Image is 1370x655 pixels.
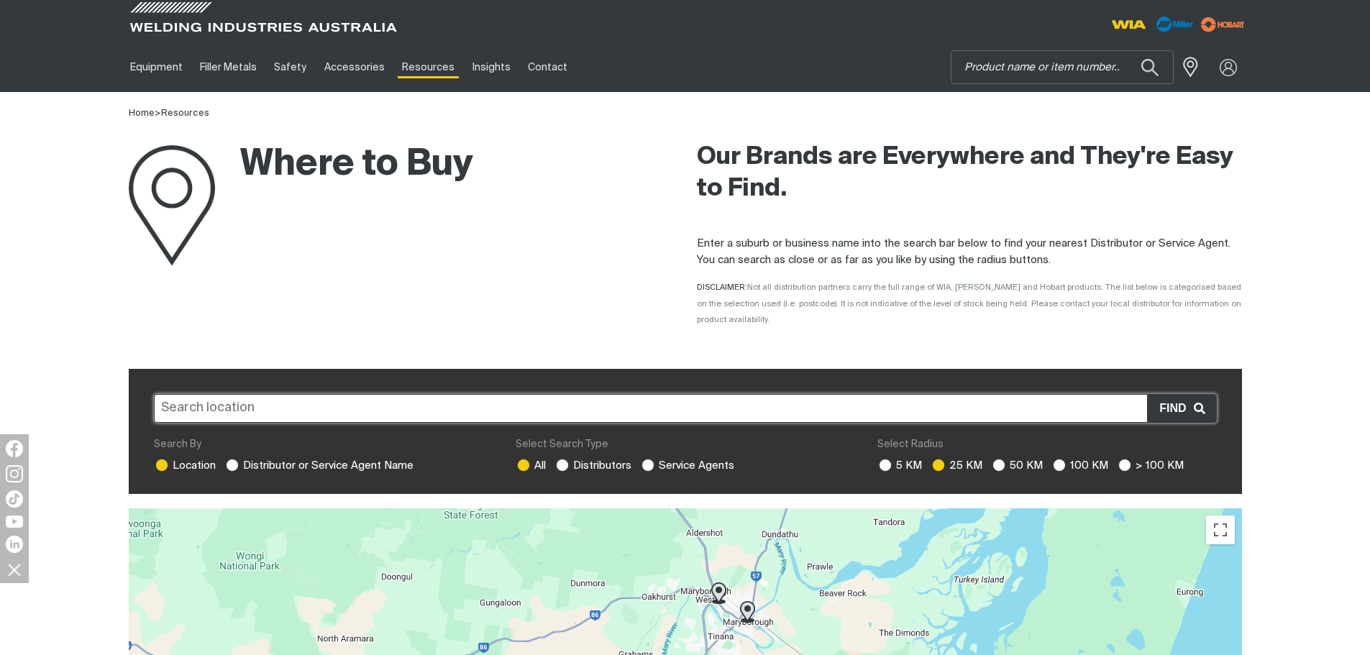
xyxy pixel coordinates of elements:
[697,236,1242,268] p: Enter a suburb or business name into the search bar below to find your nearest Distributor or Ser...
[122,42,967,92] nav: Main
[697,142,1242,205] h2: Our Brands are Everywhere and They're Easy to Find.
[6,490,23,508] img: TikTok
[1159,399,1193,418] span: Find
[316,42,393,92] a: Accessories
[122,42,191,92] a: Equipment
[265,42,315,92] a: Safety
[161,109,209,118] a: Resources
[1051,460,1108,471] label: 100 KM
[991,460,1043,471] label: 50 KM
[951,51,1173,83] input: Product name or item number...
[519,42,576,92] a: Contact
[393,42,463,92] a: Resources
[1206,516,1235,544] button: Toggle fullscreen view
[154,394,1217,423] input: Search location
[697,283,1241,324] span: Not all distribution partners carry the full range of WIA, [PERSON_NAME] and Hobart products. The...
[877,437,1216,452] div: Select Radius
[6,536,23,553] img: LinkedIn
[1125,50,1174,84] button: Search products
[6,465,23,482] img: Instagram
[6,440,23,457] img: Facebook
[129,142,473,188] h1: Where to Buy
[516,437,854,452] div: Select Search Type
[154,460,216,471] label: Location
[1147,395,1215,422] button: Find
[191,42,265,92] a: Filler Metals
[516,460,546,471] label: All
[155,109,161,118] span: >
[1197,14,1249,35] img: miller
[2,557,27,582] img: hide socials
[931,460,982,471] label: 25 KM
[697,283,1241,324] span: DISCLAIMER:
[1117,460,1184,471] label: > 100 KM
[154,437,493,452] div: Search By
[877,460,922,471] label: 5 KM
[554,460,631,471] label: Distributors
[129,109,155,118] a: Home
[463,42,519,92] a: Insights
[640,460,734,471] label: Service Agents
[6,516,23,528] img: YouTube
[224,460,414,471] label: Distributor or Service Agent Name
